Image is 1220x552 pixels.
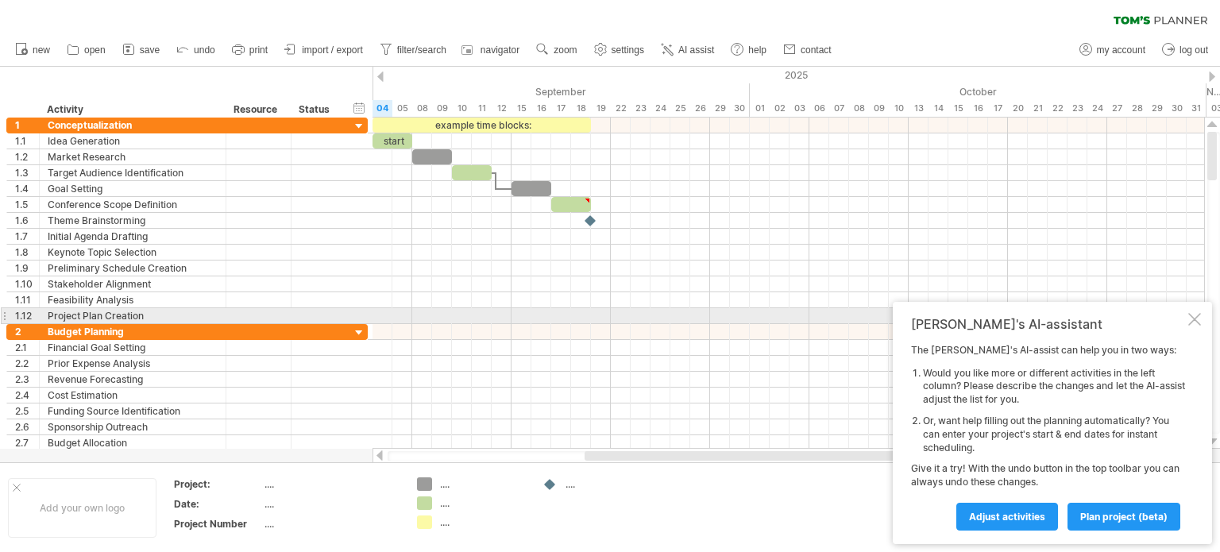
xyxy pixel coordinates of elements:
[1147,100,1167,117] div: Wednesday, 29 October 2025
[376,40,451,60] a: filter/search
[15,165,39,180] div: 1.3
[48,356,218,371] div: Prior Expense Analysis
[11,40,55,60] a: new
[459,40,524,60] a: navigator
[492,100,512,117] div: Friday, 12 September 2025
[591,100,611,117] div: Friday, 19 September 2025
[48,372,218,387] div: Revenue Forecasting
[48,149,218,164] div: Market Research
[63,40,110,60] a: open
[1167,100,1187,117] div: Thursday, 30 October 2025
[15,197,39,212] div: 1.5
[551,100,571,117] div: Wednesday, 17 September 2025
[1087,100,1107,117] div: Friday, 24 October 2025
[392,100,412,117] div: Friday, 5 September 2025
[909,100,929,117] div: Monday, 13 October 2025
[412,100,432,117] div: Monday, 8 September 2025
[554,44,577,56] span: zoom
[779,40,836,60] a: contact
[923,415,1185,454] li: Or, want help filling out the planning automatically? You can enter your project's start & end da...
[280,40,368,60] a: import / export
[249,44,268,56] span: print
[15,340,39,355] div: 2.1
[15,324,39,339] div: 2
[809,100,829,117] div: Monday, 6 October 2025
[15,133,39,149] div: 1.1
[690,100,710,117] div: Friday, 26 September 2025
[968,100,988,117] div: Thursday, 16 October 2025
[1107,100,1127,117] div: Monday, 27 October 2025
[969,511,1045,523] span: Adjust activities
[651,100,670,117] div: Wednesday, 24 September 2025
[48,276,218,291] div: Stakeholder Alignment
[15,372,39,387] div: 2.3
[48,292,218,307] div: Feasibility Analysis
[48,308,218,323] div: Project Plan Creation
[956,503,1058,531] a: Adjust activities
[48,213,218,228] div: Theme Brainstorming
[1080,511,1168,523] span: plan project (beta)
[264,517,398,531] div: ....
[1067,503,1180,531] a: plan project (beta)
[1187,100,1206,117] div: Friday, 31 October 2025
[373,100,392,117] div: Thursday, 4 September 2025
[571,100,591,117] div: Thursday, 18 September 2025
[140,44,160,56] span: save
[929,100,948,117] div: Tuesday, 14 October 2025
[611,100,631,117] div: Monday, 22 September 2025
[48,181,218,196] div: Goal Setting
[48,324,218,339] div: Budget Planning
[750,83,1206,100] div: October 2025
[531,100,551,117] div: Tuesday, 16 September 2025
[299,102,334,118] div: Status
[15,261,39,276] div: 1.9
[1028,100,1048,117] div: Tuesday, 21 October 2025
[15,245,39,260] div: 1.8
[397,44,446,56] span: filter/search
[48,261,218,276] div: Preliminary Schedule Creation
[566,477,652,491] div: ....
[15,308,39,323] div: 1.12
[631,100,651,117] div: Tuesday, 23 September 2025
[48,388,218,403] div: Cost Estimation
[15,356,39,371] div: 2.2
[472,100,492,117] div: Thursday, 11 September 2025
[440,496,527,510] div: ....
[1097,44,1145,56] span: my account
[15,213,39,228] div: 1.6
[264,497,398,511] div: ....
[194,44,215,56] span: undo
[174,477,261,491] div: Project:
[47,102,217,118] div: Activity
[1048,100,1067,117] div: Wednesday, 22 October 2025
[1127,100,1147,117] div: Tuesday, 28 October 2025
[15,403,39,419] div: 2.5
[710,100,730,117] div: Monday, 29 September 2025
[829,100,849,117] div: Tuesday, 7 October 2025
[432,100,452,117] div: Tuesday, 9 September 2025
[15,181,39,196] div: 1.4
[1067,100,1087,117] div: Thursday, 23 October 2025
[15,388,39,403] div: 2.4
[15,229,39,244] div: 1.7
[172,40,220,60] a: undo
[15,435,39,450] div: 2.7
[988,100,1008,117] div: Friday, 17 October 2025
[612,44,644,56] span: settings
[33,44,50,56] span: new
[481,44,519,56] span: navigator
[8,478,156,538] div: Add your own logo
[869,100,889,117] div: Thursday, 9 October 2025
[727,40,771,60] a: help
[15,149,39,164] div: 1.2
[48,340,218,355] div: Financial Goal Setting
[770,100,790,117] div: Thursday, 2 October 2025
[911,344,1185,530] div: The [PERSON_NAME]'s AI-assist can help you in two ways: Give it a try! With the undo button in th...
[790,100,809,117] div: Friday, 3 October 2025
[452,100,472,117] div: Wednesday, 10 September 2025
[234,102,282,118] div: Resource
[15,292,39,307] div: 1.11
[440,515,527,529] div: ....
[48,133,218,149] div: Idea Generation
[657,40,719,60] a: AI assist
